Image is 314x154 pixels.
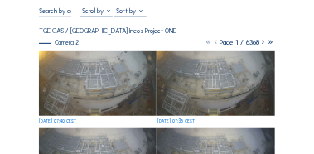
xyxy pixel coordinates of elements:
[220,38,260,46] span: Page 1 / 6368
[39,40,79,46] div: Camera 2
[39,27,176,34] div: TGE GAS / [GEOGRAPHIC_DATA] Ineos Project ONE
[157,119,195,123] div: [DATE] 07:35 CEST
[39,7,71,15] input: Search by date 󰅀
[39,51,156,116] img: image_53356281
[39,119,76,123] div: [DATE] 07:40 CEST
[157,51,274,116] img: image_53356214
